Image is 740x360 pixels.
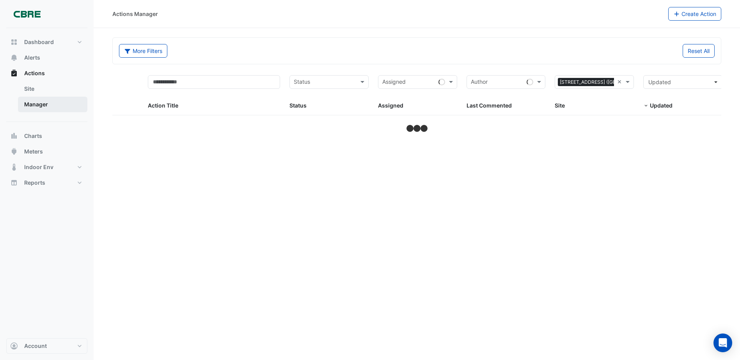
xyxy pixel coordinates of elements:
[24,148,43,155] span: Meters
[6,175,87,191] button: Reports
[643,75,722,89] button: Updated
[6,50,87,65] button: Alerts
[24,179,45,187] span: Reports
[24,38,54,46] span: Dashboard
[378,102,403,109] span: Assigned
[10,163,18,171] app-icon: Indoor Env
[119,44,167,58] button: More Filters
[683,44,715,58] button: Reset All
[24,69,45,77] span: Actions
[713,334,732,352] div: Open Intercom Messenger
[112,10,158,18] div: Actions Manager
[6,65,87,81] button: Actions
[18,81,87,97] a: Site
[18,97,87,112] a: Manager
[10,54,18,62] app-icon: Alerts
[6,81,87,115] div: Actions
[10,38,18,46] app-icon: Dashboard
[617,78,624,86] span: Clear
[648,79,671,85] span: Updated
[467,102,512,109] span: Last Commented
[24,342,47,350] span: Account
[6,159,87,175] button: Indoor Env
[9,6,44,22] img: Company Logo
[10,148,18,155] app-icon: Meters
[148,102,178,109] span: Action Title
[650,102,673,109] span: Updated
[289,102,307,109] span: Status
[6,34,87,50] button: Dashboard
[10,132,18,140] app-icon: Charts
[558,78,660,86] span: [STREET_ADDRESS] ([GEOGRAPHIC_DATA])
[24,132,42,140] span: Charts
[6,144,87,159] button: Meters
[10,69,18,77] app-icon: Actions
[6,338,87,354] button: Account
[668,7,722,21] button: Create Action
[10,179,18,187] app-icon: Reports
[24,54,40,62] span: Alerts
[6,128,87,144] button: Charts
[24,163,53,171] span: Indoor Env
[555,102,565,109] span: Site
